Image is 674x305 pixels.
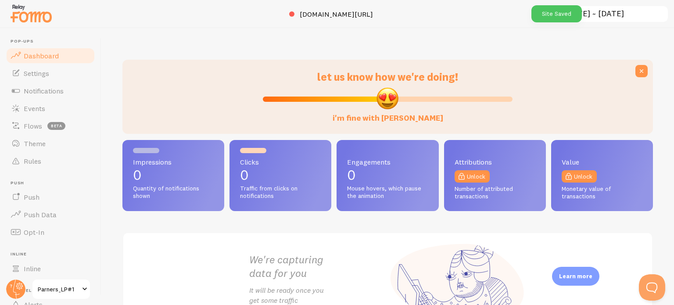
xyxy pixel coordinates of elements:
[333,104,443,123] label: i'm fine with [PERSON_NAME]
[531,5,582,22] div: Site Saved
[5,188,96,206] a: Push
[562,158,642,165] span: Value
[47,122,65,130] span: beta
[376,86,399,110] img: emoji.png
[133,168,214,182] p: 0
[11,180,96,186] span: Push
[5,260,96,277] a: Inline
[347,168,428,182] p: 0
[5,223,96,241] a: Opt-In
[562,170,597,183] a: Unlock
[24,264,41,273] span: Inline
[5,47,96,65] a: Dashboard
[11,39,96,44] span: Pop-ups
[133,185,214,200] span: Quantity of notifications shown
[317,70,458,83] span: let us know how we're doing!
[24,193,39,201] span: Push
[24,86,64,95] span: Notifications
[455,170,490,183] a: Unlock
[24,51,59,60] span: Dashboard
[240,185,321,200] span: Traffic from clicks on notifications
[24,69,49,78] span: Settings
[347,185,428,200] span: Mouse hovers, which pause the animation
[5,65,96,82] a: Settings
[455,158,535,165] span: Attributions
[24,210,57,219] span: Push Data
[455,185,535,201] span: Number of attributed transactions
[5,117,96,135] a: Flows beta
[133,158,214,165] span: Impressions
[24,228,44,237] span: Opt-In
[5,135,96,152] a: Theme
[24,139,46,148] span: Theme
[559,272,592,280] p: Learn more
[5,82,96,100] a: Notifications
[32,279,91,300] a: Parners_LP#1
[5,152,96,170] a: Rules
[5,100,96,117] a: Events
[5,206,96,223] a: Push Data
[38,284,79,294] span: Parners_LP#1
[24,157,41,165] span: Rules
[562,185,642,201] span: Monetary value of transactions
[24,122,42,130] span: Flows
[24,104,45,113] span: Events
[240,158,321,165] span: Clicks
[639,274,665,301] iframe: Help Scout Beacon - Open
[11,251,96,257] span: Inline
[249,253,388,280] h2: We're capturing data for you
[347,158,428,165] span: Engagements
[9,2,53,25] img: fomo-relay-logo-orange.svg
[552,267,599,286] div: Learn more
[240,168,321,182] p: 0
